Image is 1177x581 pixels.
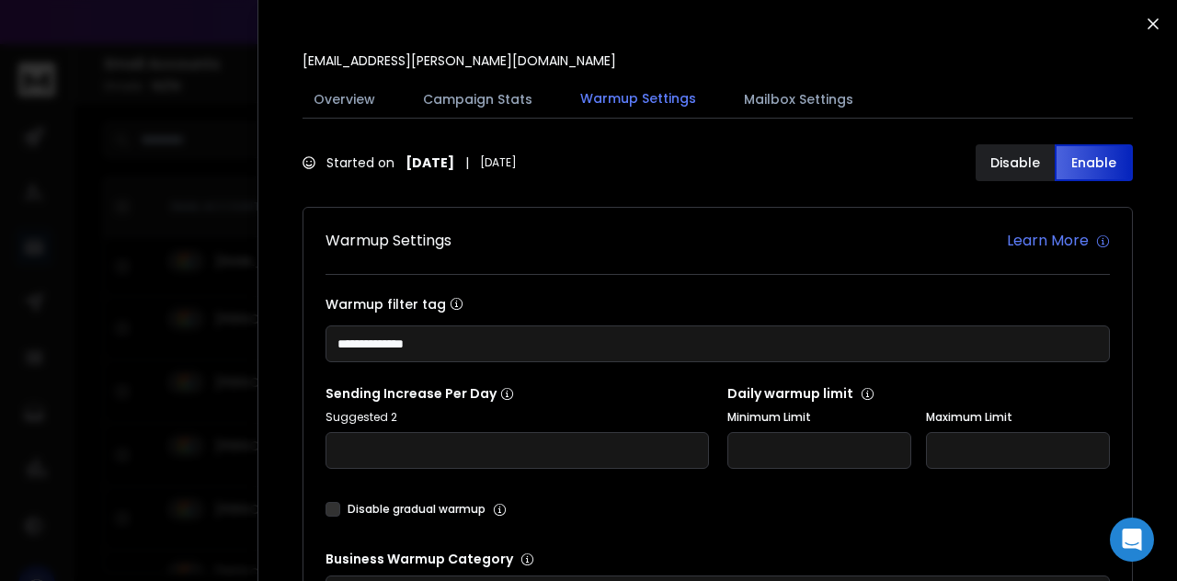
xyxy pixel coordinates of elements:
[733,79,864,120] button: Mailbox Settings
[976,144,1133,181] button: DisableEnable
[406,154,454,172] strong: [DATE]
[727,384,1111,403] p: Daily warmup limit
[303,79,386,120] button: Overview
[303,154,517,172] div: Started on
[326,230,451,252] h1: Warmup Settings
[1007,230,1110,252] a: Learn More
[1110,518,1154,562] div: Open Intercom Messenger
[926,410,1110,425] label: Maximum Limit
[976,144,1055,181] button: Disable
[326,297,1110,311] label: Warmup filter tag
[480,155,517,170] span: [DATE]
[326,410,709,425] p: Suggested 2
[348,502,486,517] label: Disable gradual warmup
[303,51,616,70] p: [EMAIL_ADDRESS][PERSON_NAME][DOMAIN_NAME]
[727,410,911,425] label: Minimum Limit
[412,79,543,120] button: Campaign Stats
[326,550,1110,568] p: Business Warmup Category
[326,384,709,403] p: Sending Increase Per Day
[465,154,469,172] span: |
[569,78,707,120] button: Warmup Settings
[1055,144,1134,181] button: Enable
